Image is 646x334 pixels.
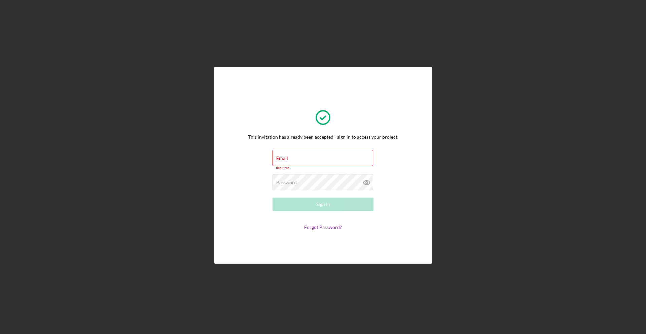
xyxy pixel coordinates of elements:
[273,166,373,170] div: Required
[304,224,342,230] a: Forgot Password?
[248,134,398,140] div: This invitation has already been accepted - sign in to access your project.
[276,156,288,161] label: Email
[316,198,330,211] div: Sign In
[276,180,297,185] label: Password
[273,198,373,211] button: Sign In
